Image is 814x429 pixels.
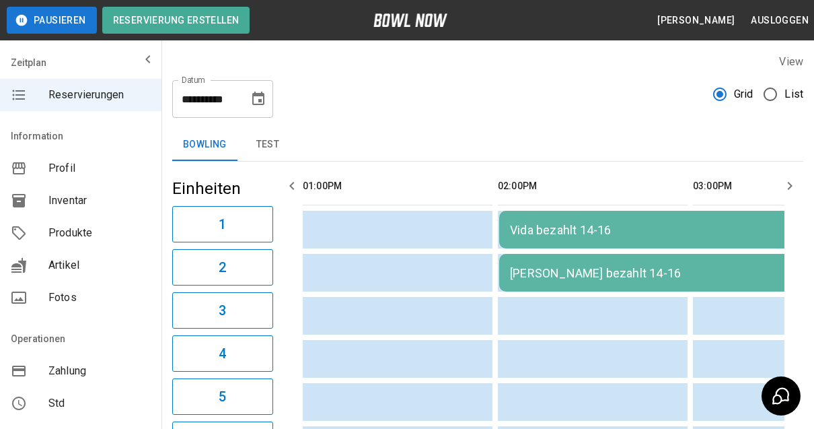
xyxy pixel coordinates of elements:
label: View [779,55,803,68]
button: Bowling [172,129,237,161]
span: Produkte [48,225,151,241]
span: Fotos [48,290,151,306]
h6: 4 [219,343,226,364]
h6: 5 [219,386,226,407]
h6: 1 [219,213,226,235]
span: Grid [734,86,753,102]
span: Profil [48,160,151,176]
button: Reservierung erstellen [102,7,250,34]
button: test [237,129,298,161]
button: Ausloggen [745,8,814,33]
button: Choose date, selected date is 17. Aug. 2025 [245,86,272,112]
button: 2 [172,249,273,286]
th: 02:00PM [498,167,688,205]
span: Inventar [48,193,151,209]
button: Pausieren [7,7,97,34]
button: 3 [172,292,273,329]
div: inventory tabs [172,129,803,161]
h6: 2 [219,257,226,278]
span: List [784,86,803,102]
th: 01:00PM [303,167,492,205]
button: 5 [172,378,273,415]
span: Reservierungen [48,87,151,103]
h6: 3 [219,300,226,321]
span: Artikel [48,257,151,273]
button: [PERSON_NAME] [652,8,740,33]
button: 4 [172,335,273,372]
span: Std [48,395,151,411]
img: logo [373,13,447,27]
span: Zahlung [48,363,151,379]
h5: Einheiten [172,178,273,199]
button: 1 [172,206,273,242]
